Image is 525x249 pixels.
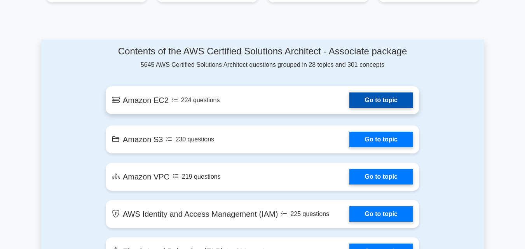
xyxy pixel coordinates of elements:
[349,206,413,222] a: Go to topic
[349,132,413,147] a: Go to topic
[106,46,419,70] div: 5645 AWS Certified Solutions Architect questions grouped in 28 topics and 301 concepts
[349,92,413,108] a: Go to topic
[106,46,419,57] h4: Contents of the AWS Certified Solutions Architect - Associate package
[349,169,413,185] a: Go to topic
